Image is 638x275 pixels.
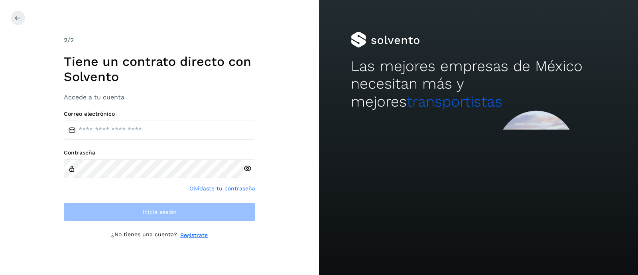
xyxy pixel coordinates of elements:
p: ¿No tienes una cuenta? [111,231,177,239]
div: /2 [64,36,255,45]
span: transportistas [407,93,502,110]
label: Correo electrónico [64,111,255,117]
span: 2 [64,36,67,44]
span: Inicia sesión [143,209,177,215]
button: Inicia sesión [64,202,255,222]
label: Contraseña [64,149,255,156]
h1: Tiene un contrato directo con Solvento [64,54,255,85]
h3: Accede a tu cuenta [64,93,255,101]
a: Regístrate [180,231,208,239]
h2: Las mejores empresas de México necesitan más y mejores [351,57,606,111]
a: Olvidaste tu contraseña [189,184,255,193]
